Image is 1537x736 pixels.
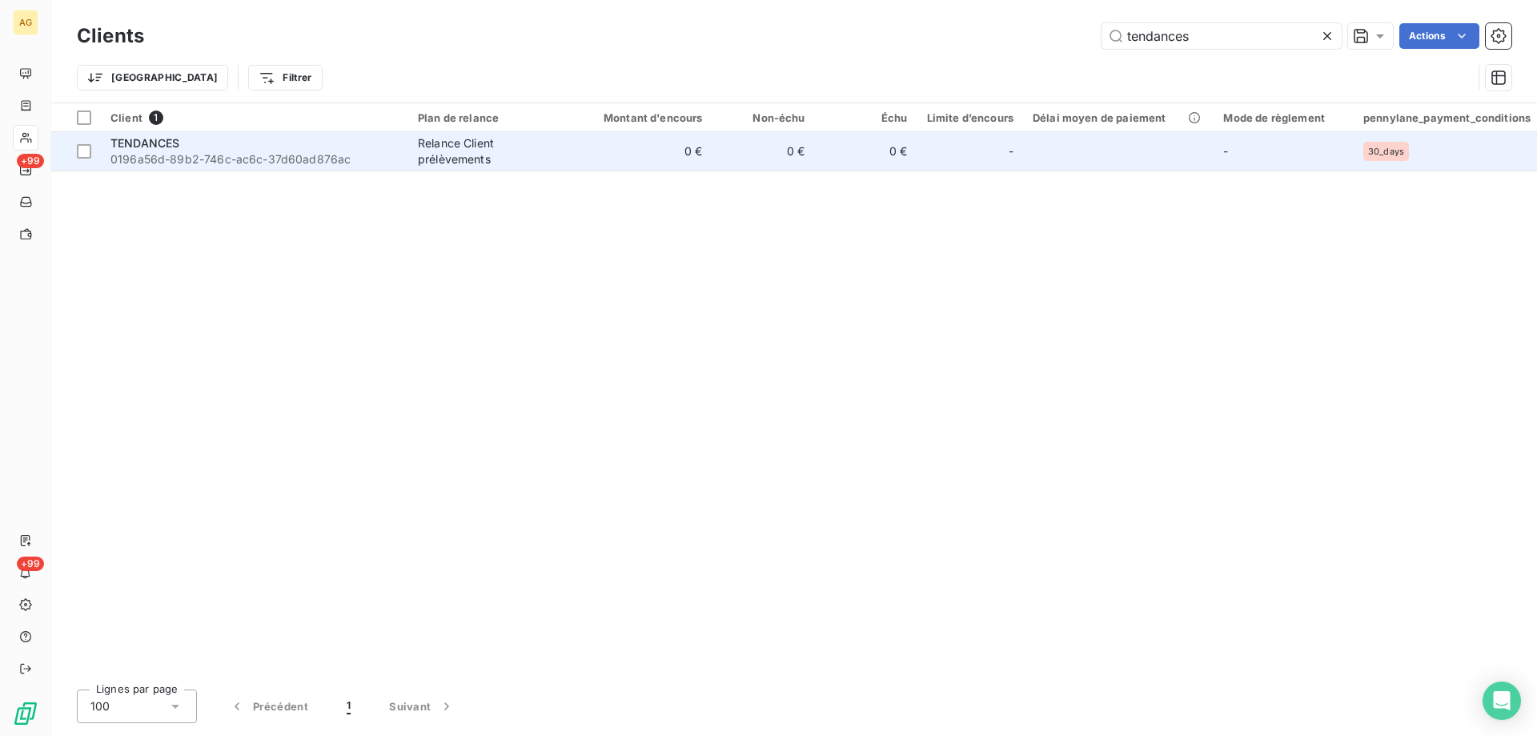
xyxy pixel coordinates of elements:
[1033,111,1204,124] div: Délai moyen de paiement
[712,132,815,171] td: 0 €
[1483,682,1521,720] div: Open Intercom Messenger
[248,65,322,90] button: Filtrer
[722,111,805,124] div: Non-échu
[927,111,1013,124] div: Limite d’encours
[1368,147,1404,156] span: 30_days
[149,111,163,125] span: 1
[210,690,327,723] button: Précédent
[13,10,38,35] div: AG
[90,698,110,714] span: 100
[1223,111,1344,124] div: Mode de règlement
[110,111,142,124] span: Client
[584,111,703,124] div: Montant d'encours
[77,22,144,50] h3: Clients
[418,111,565,124] div: Plan de relance
[13,701,38,726] img: Logo LeanPay
[418,135,565,167] div: Relance Client prélèvements
[17,154,44,168] span: +99
[110,151,399,167] span: 0196a56d-89b2-746c-ac6c-37d60ad876ac
[77,65,228,90] button: [GEOGRAPHIC_DATA]
[1009,143,1013,159] span: -
[1102,23,1342,49] input: Rechercher
[347,698,351,714] span: 1
[17,557,44,571] span: +99
[327,690,370,723] button: 1
[575,132,712,171] td: 0 €
[815,132,917,171] td: 0 €
[110,136,179,150] span: TENDANCES
[370,690,474,723] button: Suivant
[1399,23,1479,49] button: Actions
[825,111,908,124] div: Échu
[1223,144,1228,158] span: -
